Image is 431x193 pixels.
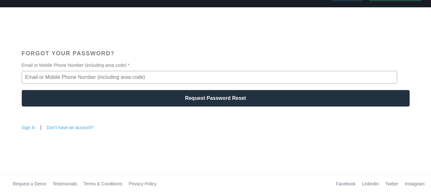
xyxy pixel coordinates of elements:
[405,181,425,186] a: Instagram
[22,63,410,84] label: Email or Mobile Phone Number (including area code) *
[22,125,35,130] a: Sign in
[362,181,379,186] a: LinkedIn
[84,181,122,186] a: Terms & Conditions
[35,125,47,130] span: |
[13,181,46,186] a: Request a Demo
[129,181,156,186] a: Privacy Policy
[22,90,410,107] input: Request Password Reset
[385,181,398,186] a: Twitter
[53,181,77,186] a: Testimonials
[22,71,397,84] input: Email or Mobile Phone Number (including area code) *
[336,181,355,186] a: Facebook
[47,125,93,130] a: Don't have an account?
[22,50,410,57] h3: Forgot your password?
